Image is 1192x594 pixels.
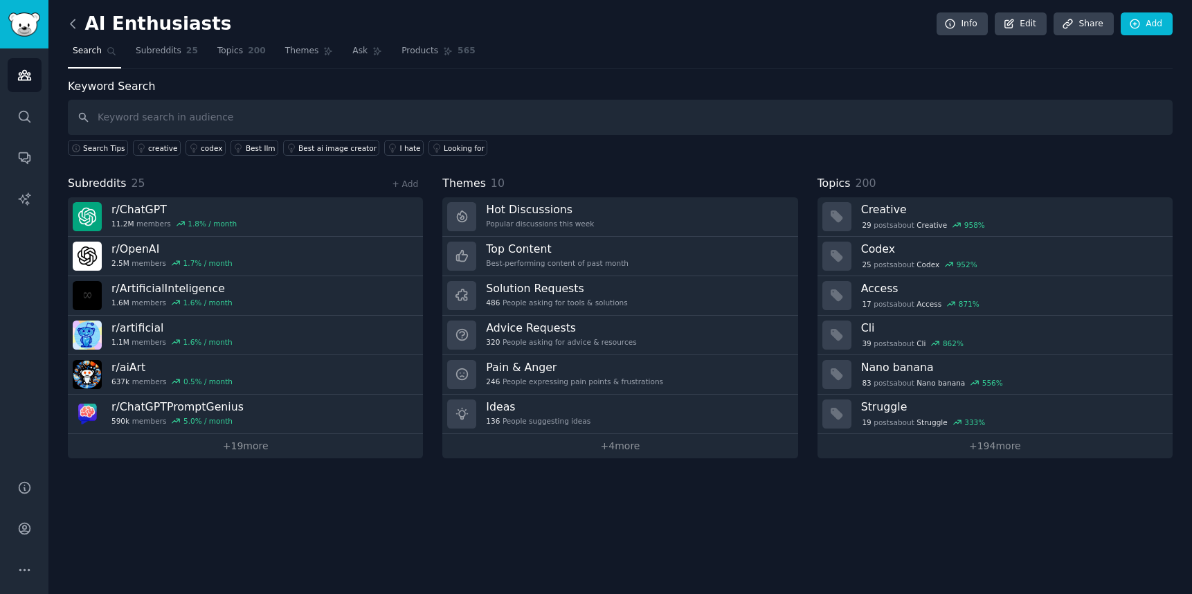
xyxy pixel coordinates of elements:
div: People expressing pain points & frustrations [486,377,663,386]
div: People asking for tools & solutions [486,298,627,307]
a: Top ContentBest-performing content of past month [442,237,797,276]
a: +194more [818,434,1173,458]
h3: Nano banana [861,360,1163,375]
a: +4more [442,434,797,458]
span: 565 [458,45,476,57]
span: Subreddits [68,175,127,192]
img: ChatGPTPromptGenius [73,399,102,429]
a: codex [186,140,226,156]
h3: r/ ChatGPT [111,202,237,217]
div: post s about [861,298,981,310]
div: Looking for [444,143,485,153]
a: Advice Requests320People asking for advice & resources [442,316,797,355]
div: 871 % [959,299,979,309]
img: aiArt [73,360,102,389]
h3: Creative [861,202,1163,217]
label: Keyword Search [68,80,155,93]
input: Keyword search in audience [68,100,1173,135]
h2: AI Enthusiasts [68,13,231,35]
h3: r/ ArtificialInteligence [111,281,233,296]
span: 25 [186,45,198,57]
span: Search Tips [83,143,125,153]
a: + Add [392,179,418,189]
span: 39 [862,339,871,348]
span: 29 [862,220,871,230]
div: post s about [861,377,1004,389]
div: 862 % [943,339,964,348]
img: OpenAI [73,242,102,271]
a: r/ArtificialInteligence1.6Mmembers1.6% / month [68,276,423,316]
a: Products565 [397,40,480,69]
span: Codex [916,260,939,269]
div: Popular discussions this week [486,219,594,228]
div: members [111,337,233,347]
div: members [111,219,237,228]
a: r/aiArt637kmembers0.5% / month [68,355,423,395]
div: 1.7 % / month [183,258,233,268]
a: Struggle19postsaboutStruggle333% [818,395,1173,434]
a: Subreddits25 [131,40,203,69]
div: People suggesting ideas [486,416,590,426]
span: 1.6M [111,298,129,307]
span: 136 [486,416,500,426]
div: 333 % [964,417,985,427]
span: 10 [491,177,505,190]
a: Creative29postsaboutCreative958% [818,197,1173,237]
h3: Top Content [486,242,629,256]
h3: Ideas [486,399,590,414]
span: Products [401,45,438,57]
span: 246 [486,377,500,386]
h3: Codex [861,242,1163,256]
span: Cli [916,339,925,348]
span: Access [916,299,941,309]
span: 320 [486,337,500,347]
span: 11.2M [111,219,134,228]
a: Looking for [428,140,487,156]
a: +19more [68,434,423,458]
span: 17 [862,299,871,309]
span: 200 [855,177,876,190]
span: 486 [486,298,500,307]
img: artificial [73,321,102,350]
div: 5.0 % / month [183,416,233,426]
h3: Advice Requests [486,321,636,335]
div: post s about [861,219,986,231]
h3: r/ aiArt [111,360,233,375]
span: Creative [916,220,947,230]
a: Ask [347,40,387,69]
a: Nano banana83postsaboutNano banana556% [818,355,1173,395]
a: Hot DiscussionsPopular discussions this week [442,197,797,237]
span: Themes [442,175,486,192]
div: 1.6 % / month [183,337,233,347]
span: Topics [818,175,851,192]
h3: Hot Discussions [486,202,594,217]
div: members [111,416,244,426]
h3: r/ OpenAI [111,242,233,256]
a: Search [68,40,121,69]
h3: Struggle [861,399,1163,414]
span: Topics [217,45,243,57]
span: Struggle [916,417,947,427]
img: ChatGPT [73,202,102,231]
div: 1.8 % / month [188,219,237,228]
div: Best-performing content of past month [486,258,629,268]
a: Codex25postsaboutCodex952% [818,237,1173,276]
span: 83 [862,378,871,388]
div: post s about [861,337,965,350]
img: ArtificialInteligence [73,281,102,310]
h3: Pain & Anger [486,360,663,375]
div: Best ai image creator [298,143,377,153]
span: 2.5M [111,258,129,268]
h3: Solution Requests [486,281,627,296]
a: r/ChatGPT11.2Mmembers1.8% / month [68,197,423,237]
div: 958 % [964,220,985,230]
span: 590k [111,416,129,426]
span: Search [73,45,102,57]
img: GummySearch logo [8,12,40,37]
span: Nano banana [916,378,965,388]
h3: Access [861,281,1163,296]
span: 200 [248,45,266,57]
span: Ask [352,45,368,57]
h3: r/ artificial [111,321,233,335]
a: Themes [280,40,338,69]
